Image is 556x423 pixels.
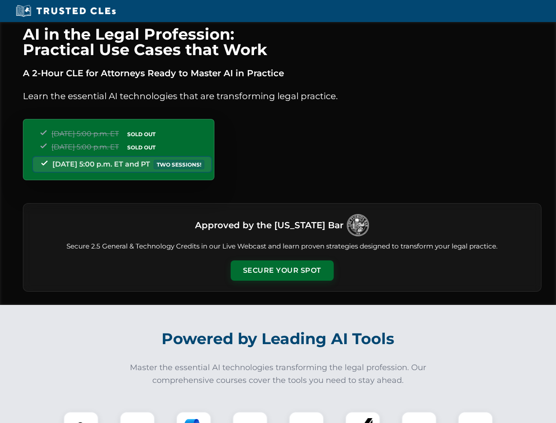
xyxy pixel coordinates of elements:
button: Secure Your Spot [231,260,334,281]
h1: AI in the Legal Profession: Practical Use Cases that Work [23,26,541,57]
p: A 2-Hour CLE for Attorneys Ready to Master AI in Practice [23,66,541,80]
h3: Approved by the [US_STATE] Bar [195,217,343,233]
img: Trusted CLEs [13,4,118,18]
span: [DATE] 5:00 p.m. ET [52,130,119,138]
p: Learn the essential AI technologies that are transforming legal practice. [23,89,541,103]
span: [DATE] 5:00 p.m. ET [52,143,119,151]
img: Logo [347,214,369,236]
p: Master the essential AI technologies transforming the legal profession. Our comprehensive courses... [124,361,432,387]
p: Secure 2.5 General & Technology Credits in our Live Webcast and learn proven strategies designed ... [34,241,530,252]
h2: Powered by Leading AI Tools [34,323,522,354]
span: SOLD OUT [124,143,158,152]
span: SOLD OUT [124,130,158,139]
